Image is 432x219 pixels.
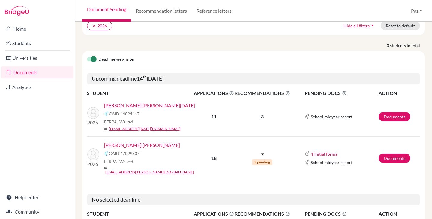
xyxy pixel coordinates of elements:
span: School midyear report [311,159,352,166]
span: FERPA [104,158,133,165]
button: Reset to default [381,21,420,30]
span: RECOMMENDATIONS [235,90,290,97]
button: Hide all filtersarrow_drop_up [338,21,381,30]
th: ACTION [378,210,420,218]
a: Documents [1,66,73,78]
th: STUDENT [87,89,193,97]
span: RECOMMENDATIONS [235,210,290,217]
span: PENDING DOCS [305,210,378,217]
i: arrow_drop_up [370,23,376,29]
th: STUDENT [87,210,193,218]
h5: Upcoming deadline [87,73,420,84]
span: mail [104,166,108,170]
button: clear2026 [87,21,112,30]
span: APPLICATIONS [194,210,234,217]
a: [PERSON_NAME] [PERSON_NAME] [104,141,180,149]
span: - Waived [117,119,133,124]
img: Common App logo [305,151,310,156]
button: Paz [408,5,425,17]
a: [PERSON_NAME] [PERSON_NAME][DATE] [104,102,195,109]
span: CAID 44094417 [109,111,139,117]
img: Simán González, Lucia [87,107,99,119]
strong: 3 [387,42,390,49]
span: FERPA [104,119,133,125]
a: Documents [379,154,410,163]
button: 1 initial forms [311,151,337,157]
a: Help center [1,191,73,203]
i: clear [92,24,96,28]
a: Documents [379,112,410,121]
a: [EMAIL_ADDRESS][DATE][DOMAIN_NAME] [109,126,181,132]
span: students in total [390,42,425,49]
img: Simán Safie, Nicole Marie [87,148,99,160]
img: Common App logo [104,111,109,116]
a: Universities [1,52,73,64]
img: Common App logo [305,160,310,165]
span: APPLICATIONS [194,90,234,97]
img: Common App logo [305,114,310,119]
img: Common App logo [104,151,109,156]
b: 11 [211,114,217,119]
p: 2026 [87,119,99,126]
h5: No selected deadline [87,194,420,205]
a: Home [1,23,73,35]
a: Students [1,37,73,49]
span: PENDING DOCS [305,90,378,97]
span: CAID 47029537 [109,150,139,157]
a: [EMAIL_ADDRESS][PERSON_NAME][DOMAIN_NAME] [105,169,194,175]
img: Bridge-U [5,6,29,16]
a: Community [1,206,73,218]
span: 3 pending [252,159,272,165]
b: 14 [DATE] [137,75,163,82]
p: 2026 [87,160,99,168]
b: 18 [211,155,217,161]
p: 3 [235,113,290,120]
sup: th [143,75,147,79]
span: Hide all filters [343,23,370,28]
span: mail [104,127,108,131]
th: ACTION [378,89,420,97]
p: 7 [235,151,290,158]
span: Deadline view is on [98,56,134,63]
a: Analytics [1,81,73,93]
span: School midyear report [311,114,352,120]
span: - Waived [117,159,133,164]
